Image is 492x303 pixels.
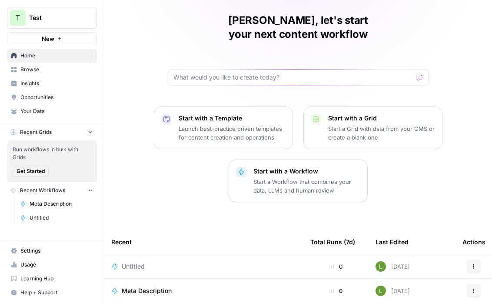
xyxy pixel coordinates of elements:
[16,197,97,211] a: Meta Description
[7,63,97,77] a: Browse
[310,230,355,254] div: Total Runs (7d)
[20,261,93,269] span: Usage
[179,124,286,142] p: Launch best-practice driven templates for content creation and operations
[7,90,97,104] a: Opportunities
[7,258,97,272] a: Usage
[20,186,65,194] span: Recent Workflows
[13,146,92,161] span: Run workflows in bulk with Grids
[17,167,45,175] span: Get Started
[7,104,97,118] a: Your Data
[303,107,442,149] button: Start with a GridStart a Grid with data from your CMS or create a blank one
[328,114,435,123] p: Start with a Grid
[310,286,362,295] div: 0
[7,244,97,258] a: Settings
[122,286,172,295] span: Meta Description
[154,107,293,149] button: Start with a TemplateLaunch best-practice driven templates for content creation and operations
[376,261,386,272] img: fj5r5u0sndx8xzgwqf8am5gersno
[30,200,93,208] span: Meta Description
[29,13,82,22] span: Test
[7,184,97,197] button: Recent Workflows
[179,114,286,123] p: Start with a Template
[13,166,49,177] button: Get Started
[16,13,20,23] span: T
[7,272,97,286] a: Learning Hub
[122,262,145,271] span: Untitled
[16,211,97,225] a: Untitled
[7,7,97,29] button: Workspace: Test
[20,80,93,87] span: Insights
[20,93,93,101] span: Opportunities
[253,177,360,195] p: Start a Workflow that combines your data, LLMs and human review
[7,126,97,139] button: Recent Grids
[173,73,412,82] input: What would you like to create today?
[376,286,386,296] img: fj5r5u0sndx8xzgwqf8am5gersno
[20,66,93,73] span: Browse
[462,230,485,254] div: Actions
[253,167,360,176] p: Start with a Workflow
[328,124,435,142] p: Start a Grid with data from your CMS or create a blank one
[20,52,93,60] span: Home
[30,214,93,222] span: Untitled
[7,32,97,45] button: New
[20,275,93,283] span: Learning Hub
[111,230,296,254] div: Recent
[7,77,97,90] a: Insights
[229,160,368,202] button: Start with a WorkflowStart a Workflow that combines your data, LLMs and human review
[20,247,93,255] span: Settings
[111,262,296,271] a: Untitled
[7,49,97,63] a: Home
[7,286,97,300] button: Help + Support
[111,286,296,295] a: Meta Description
[310,262,362,271] div: 0
[376,230,409,254] div: Last Edited
[168,13,429,41] h1: [PERSON_NAME], let's start your next content workflow
[376,286,410,296] div: [DATE]
[20,128,52,136] span: Recent Grids
[376,261,410,272] div: [DATE]
[42,34,54,43] span: New
[20,289,93,296] span: Help + Support
[20,107,93,115] span: Your Data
